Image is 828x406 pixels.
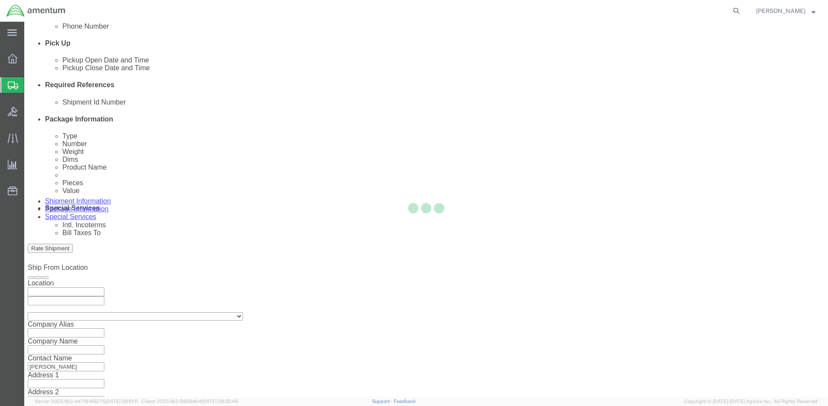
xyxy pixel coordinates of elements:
[756,6,816,16] button: [PERSON_NAME]
[684,398,818,405] span: Copyright © [DATE]-[DATE] Agistix Inc., All Rights Reserved
[35,399,138,404] span: Server: 2025.18.0-dd719145275
[142,399,238,404] span: Client: 2025.18.0-9839db4
[372,399,394,404] a: Support
[105,399,138,404] span: [DATE] 09:51:11
[394,399,416,404] a: Feedback
[6,4,66,17] img: logo
[201,399,238,404] span: [DATE] 09:32:48
[756,6,805,16] span: Ronald Pineda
